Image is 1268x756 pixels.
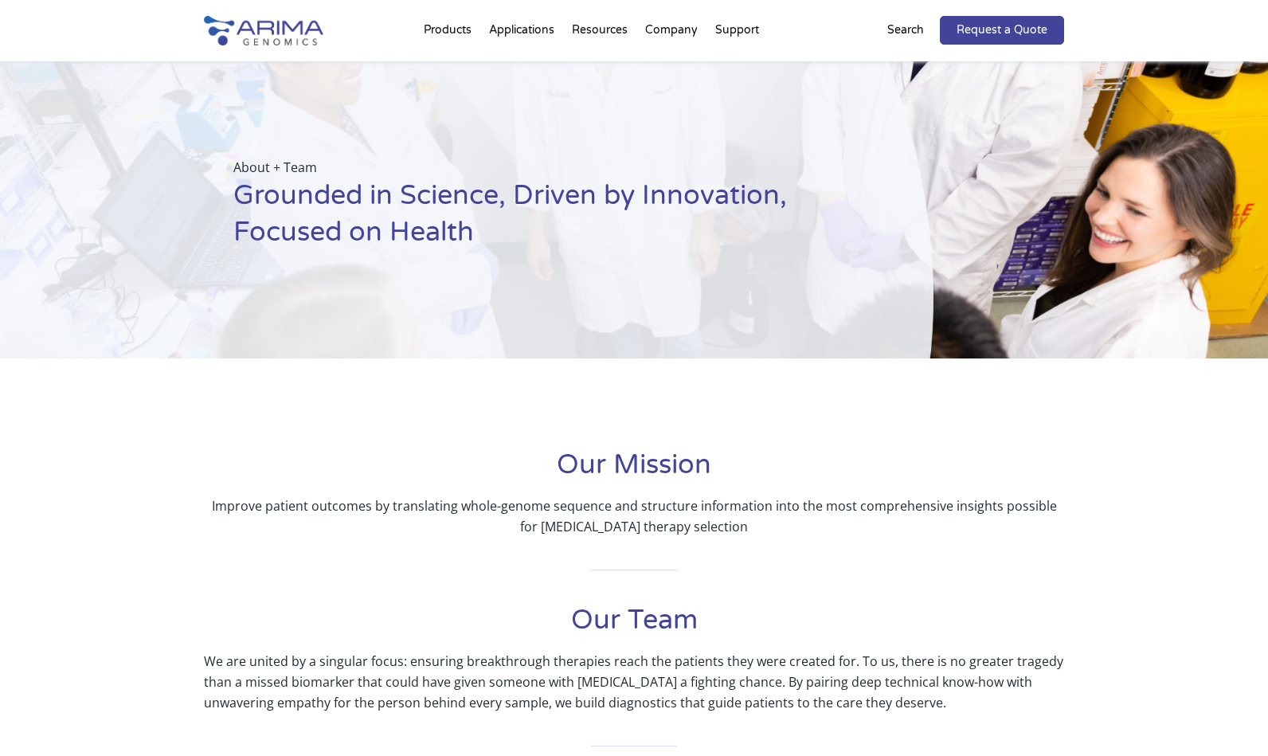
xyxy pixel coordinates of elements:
h1: Grounded in Science, Driven by Innovation, Focused on Health [233,178,854,263]
p: Search [887,20,924,41]
p: About + Team [233,157,854,178]
h1: Our Mission [204,447,1064,496]
h1: Our Team [204,602,1064,651]
p: Improve patient outcomes by translating whole-genome sequence and structure information into the ... [204,496,1064,537]
img: Arima-Genomics-logo [204,16,323,45]
a: Request a Quote [940,16,1064,45]
p: We are united by a singular focus: ensuring breakthrough therapies reach the patients they were c... [204,651,1064,713]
